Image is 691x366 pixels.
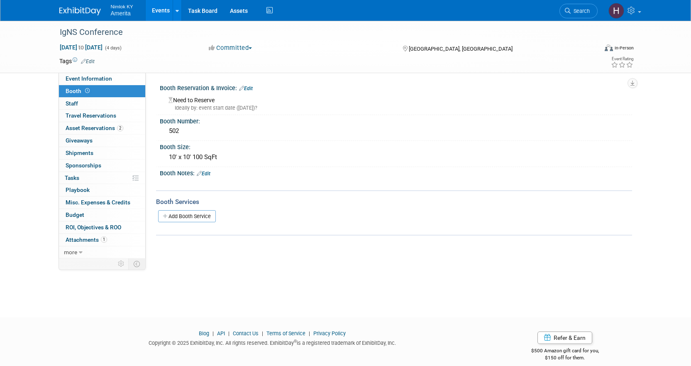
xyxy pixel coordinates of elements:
span: | [226,330,232,337]
div: Ideally by: event start date ([DATE])? [168,104,626,112]
a: more [59,246,145,258]
span: ROI, Objectives & ROO [66,224,121,231]
td: Personalize Event Tab Strip [114,258,129,269]
img: Hannah Durbin [608,3,624,19]
a: Budget [59,209,145,221]
span: Search [571,8,590,14]
a: Edit [239,86,253,91]
div: In-Person [614,45,634,51]
a: Terms of Service [266,330,305,337]
span: Sponsorships [66,162,101,169]
span: Event Information [66,75,112,82]
div: 10' x 10' 100 SqFt [166,151,626,164]
a: Add Booth Service [158,210,216,222]
span: Playbook [66,187,90,193]
span: Misc. Expenses & Credits [66,199,130,206]
a: Sponsorships [59,160,145,172]
img: Format-Inperson.png [605,44,613,51]
span: [DATE] [DATE] [59,44,103,51]
a: API [217,330,225,337]
span: 1 [101,236,107,243]
span: [GEOGRAPHIC_DATA], [GEOGRAPHIC_DATA] [409,46,513,52]
a: Attachments1 [59,234,145,246]
span: | [260,330,265,337]
span: more [64,249,77,255]
span: Asset Reservations [66,125,123,131]
span: Travel Reservations [66,112,116,119]
span: Booth not reserved yet [83,88,91,94]
div: Need to Reserve [166,94,626,112]
a: Search [559,4,598,18]
a: Edit [197,171,210,177]
span: (4 days) [104,45,122,51]
a: Misc. Expenses & Credits [59,197,145,209]
a: Event Information [59,73,145,85]
div: $500 Amazon gift card for you, [498,342,632,361]
span: Booth [66,88,91,94]
span: 2 [117,125,123,131]
sup: ® [294,339,297,344]
span: | [307,330,312,337]
span: Tasks [65,174,79,181]
button: Committed [206,44,255,52]
a: ROI, Objectives & ROO [59,221,145,233]
div: 502 [166,125,626,138]
div: Booth Notes: [160,167,632,178]
span: Giveaways [66,137,93,144]
span: Budget [66,211,84,218]
a: Edit [81,59,95,64]
td: Toggle Event Tabs [128,258,145,269]
a: Giveaways [59,135,145,147]
span: Shipments [66,150,93,156]
a: Contact Us [233,330,259,337]
span: Nimlok KY [111,2,133,10]
td: Tags [59,57,95,65]
a: Booth [59,85,145,97]
span: to [77,44,85,51]
div: $150 off for them. [498,354,632,361]
a: Shipments [59,147,145,159]
a: Travel Reservations [59,110,145,122]
a: Asset Reservations2 [59,122,145,134]
div: Booth Reservation & Invoice: [160,82,632,93]
div: Booth Number: [160,115,632,125]
span: | [210,330,216,337]
a: Refer & Earn [537,332,592,344]
div: Copyright © 2025 ExhibitDay, Inc. All rights reserved. ExhibitDay is a registered trademark of Ex... [59,337,486,347]
div: Booth Services [156,197,632,206]
span: Amerita [111,10,131,17]
a: Privacy Policy [313,330,346,337]
div: Event Rating [611,57,633,61]
span: Attachments [66,236,107,243]
a: Blog [199,330,209,337]
a: Playbook [59,184,145,196]
div: IgNS Conference [57,25,585,40]
div: Event Format [549,43,634,56]
div: Booth Size: [160,141,632,151]
span: Staff [66,100,78,107]
a: Tasks [59,172,145,184]
a: Staff [59,98,145,110]
img: ExhibitDay [59,7,101,15]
